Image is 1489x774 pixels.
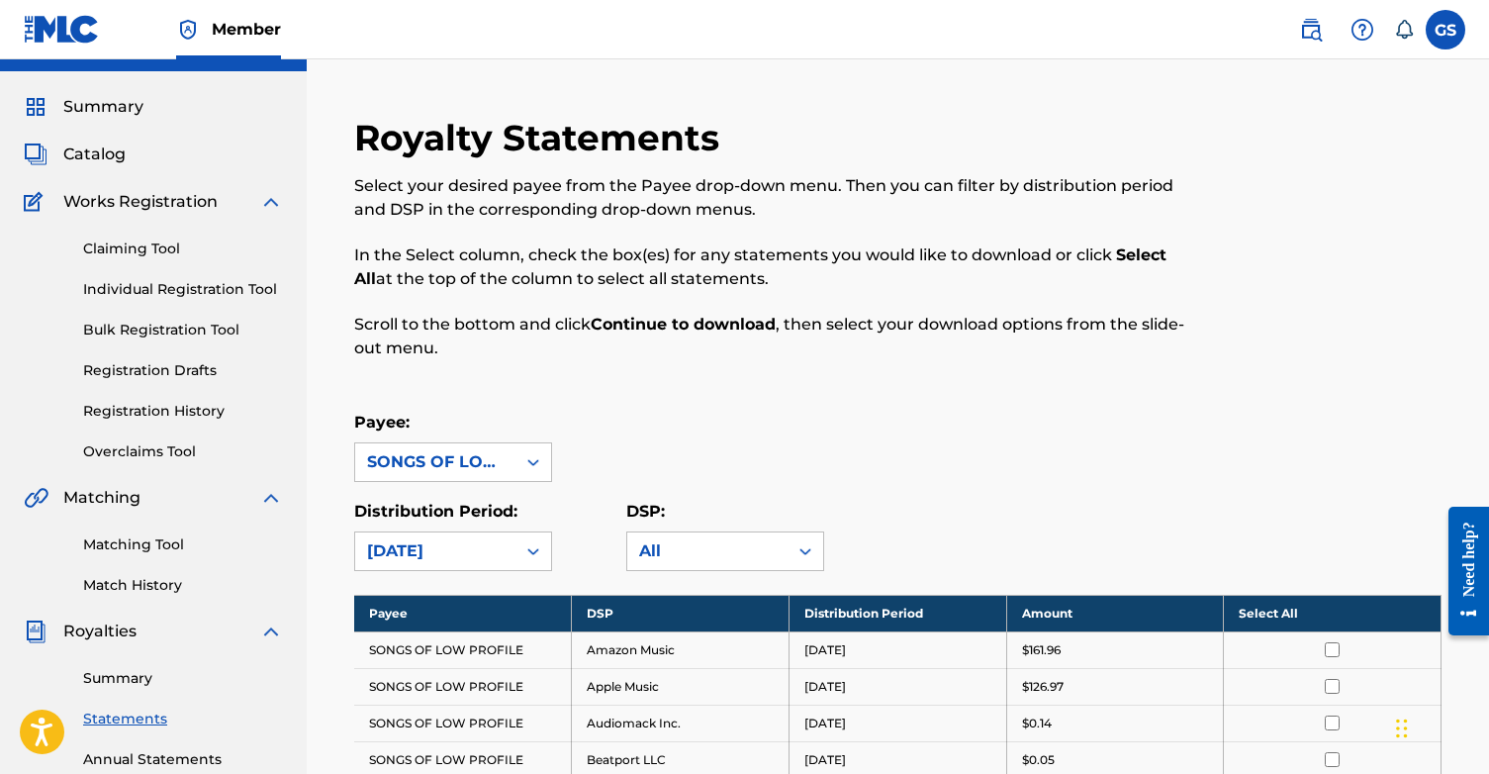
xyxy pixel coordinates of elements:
p: Select your desired payee from the Payee drop-down menu. Then you can filter by distribution peri... [354,174,1191,222]
a: Public Search [1291,10,1331,49]
a: Bulk Registration Tool [83,320,283,340]
img: help [1350,18,1374,42]
span: Works Registration [63,190,218,214]
img: Royalties [24,620,47,643]
label: DSP: [626,502,665,521]
div: User Menu [1426,10,1465,49]
td: Apple Music [572,668,790,705]
label: Distribution Period: [354,502,517,521]
td: [DATE] [789,631,1006,668]
img: Summary [24,95,47,119]
p: $0.14 [1022,715,1052,732]
th: DSP [572,595,790,631]
td: [DATE] [789,668,1006,705]
span: Summary [63,95,143,119]
th: Distribution Period [789,595,1006,631]
span: Catalog [63,143,126,166]
td: [DATE] [789,705,1006,741]
iframe: Resource Center [1434,491,1489,650]
span: Matching [63,486,140,510]
img: Top Rightsholder [176,18,200,42]
td: Audiomack Inc. [572,705,790,741]
span: Member [212,18,281,41]
a: Registration History [83,401,283,422]
p: Scroll to the bottom and click , then select your download options from the slide-out menu. [354,313,1191,360]
span: Royalties [63,620,137,643]
a: Match History [83,575,283,596]
a: Statements [83,709,283,729]
iframe: Chat Widget [1390,679,1489,774]
h2: Royalty Statements [354,116,729,160]
p: $0.05 [1022,751,1055,769]
p: In the Select column, check the box(es) for any statements you would like to download or click at... [354,243,1191,291]
th: Amount [1006,595,1224,631]
a: Claiming Tool [83,239,283,259]
a: Matching Tool [83,534,283,555]
div: Notifications [1394,20,1414,40]
th: Payee [354,595,572,631]
td: SONGS OF LOW PROFILE [354,705,572,741]
strong: Continue to download [591,315,776,334]
div: All [639,539,776,563]
a: Registration Drafts [83,360,283,381]
td: Amazon Music [572,631,790,668]
img: expand [259,486,283,510]
img: Catalog [24,143,47,166]
img: Matching [24,486,48,510]
p: $161.96 [1022,641,1061,659]
a: Overclaims Tool [83,441,283,462]
th: Select All [1224,595,1442,631]
p: $126.97 [1022,678,1064,696]
a: Annual Statements [83,749,283,770]
img: expand [259,190,283,214]
div: SONGS OF LOW PROFILE [367,450,504,474]
a: SummarySummary [24,95,143,119]
td: SONGS OF LOW PROFILE [354,668,572,705]
div: Drag [1396,699,1408,758]
a: Summary [83,668,283,689]
img: expand [259,620,283,643]
div: Help [1343,10,1382,49]
div: [DATE] [367,539,504,563]
img: Works Registration [24,190,49,214]
img: MLC Logo [24,15,100,44]
td: SONGS OF LOW PROFILE [354,631,572,668]
a: CatalogCatalog [24,143,126,166]
label: Payee: [354,413,410,432]
img: search [1299,18,1323,42]
a: Individual Registration Tool [83,279,283,300]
